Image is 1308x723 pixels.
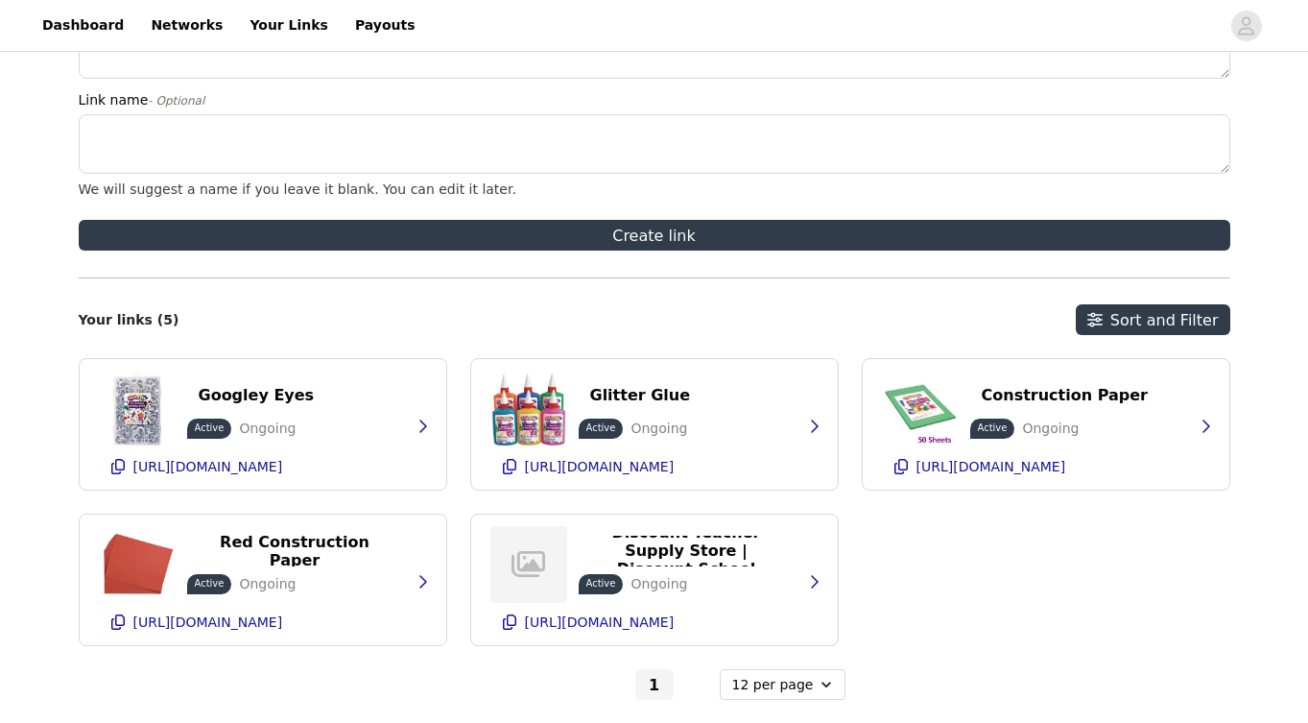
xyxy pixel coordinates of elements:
[490,371,567,447] img: Colorations® Rainbow Glitter Glue, 4 oz. - Set of 6
[199,533,392,569] p: Red Construction Paper
[79,90,1219,110] label: Link name
[195,421,225,435] p: Active
[882,451,1210,482] button: [URL][DOMAIN_NAME]
[99,526,176,603] img: Colorations® 12" x 18" Mediumweight Red Construction Paper - 50 Sheets
[133,459,283,474] p: [URL][DOMAIN_NAME]
[586,421,616,435] p: Active
[882,371,959,447] img: Colorations® 12" x 18" Mediumweight Assorted Colors Construction Paper - 50 Sheets
[982,386,1148,404] p: Construction Paper
[187,536,403,566] button: Red Construction Paper
[99,607,427,638] button: [URL][DOMAIN_NAME]
[344,4,427,47] a: Payouts
[978,421,1008,435] p: Active
[99,371,176,447] img: Colorations® Self-Adhesive Wiggly Eyes in Tray - 875 Pieces
[590,505,783,596] p: School Supplies & Discount Teacher Supply Store | Discount School Supply
[630,574,687,594] p: Ongoing
[239,419,296,439] p: Ongoing
[139,4,234,47] a: Networks
[579,536,795,566] button: School Supplies & Discount Teacher Supply Store | Discount School Supply
[199,386,315,404] p: Googley Eyes
[970,380,1159,411] button: Construction Paper
[239,574,296,594] p: Ongoing
[916,459,1066,474] p: [URL][DOMAIN_NAME]
[1076,304,1230,335] button: Sort and Filter
[1237,11,1255,41] div: avatar
[79,312,179,328] h2: Your links (5)
[1022,419,1079,439] p: Ongoing
[148,94,204,108] span: - Optional
[490,607,819,638] button: [URL][DOMAIN_NAME]
[586,576,616,590] p: Active
[133,615,283,630] p: [URL][DOMAIN_NAME]
[79,181,1230,197] div: We will suggest a name if you leave it blank. You can edit it later.
[99,451,427,482] button: [URL][DOMAIN_NAME]
[525,459,675,474] p: [URL][DOMAIN_NAME]
[195,576,225,590] p: Active
[238,4,340,47] a: Your Links
[590,386,691,404] p: Glitter Glue
[490,451,819,482] button: [URL][DOMAIN_NAME]
[187,380,326,411] button: Googley Eyes
[79,220,1230,251] button: Create link
[630,419,687,439] p: Ongoing
[31,4,135,47] a: Dashboard
[579,380,702,411] button: Glitter Glue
